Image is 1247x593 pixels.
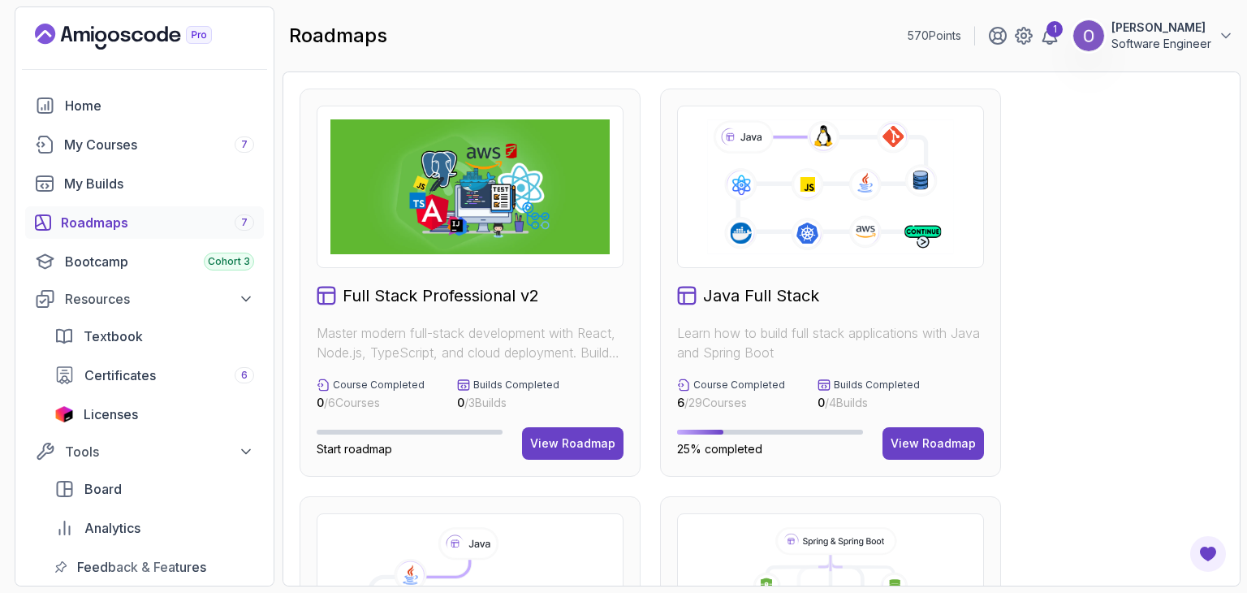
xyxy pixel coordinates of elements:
[45,473,264,505] a: board
[25,206,264,239] a: roadmaps
[1040,26,1059,45] a: 1
[64,135,254,154] div: My Courses
[35,24,249,50] a: Landing page
[1111,19,1211,36] p: [PERSON_NAME]
[25,245,264,278] a: bootcamp
[45,551,264,583] a: feedback
[241,216,248,229] span: 7
[84,479,122,499] span: Board
[241,138,248,151] span: 7
[457,396,464,409] span: 0
[343,284,539,307] h2: Full Stack Professional v2
[241,369,248,382] span: 6
[317,395,425,411] p: / 6 Courses
[1073,20,1104,51] img: user profile image
[45,512,264,544] a: analytics
[84,327,143,346] span: Textbook
[77,557,206,577] span: Feedback & Features
[677,396,684,409] span: 6
[703,284,819,307] h2: Java Full Stack
[289,23,387,49] h2: roadmaps
[65,252,254,271] div: Bootcamp
[677,323,984,362] p: Learn how to build full stack applications with Java and Spring Boot
[64,174,254,193] div: My Builds
[208,255,250,268] span: Cohort 3
[891,435,976,452] div: View Roadmap
[54,406,74,422] img: jetbrains icon
[317,323,623,362] p: Master modern full-stack development with React, Node.js, TypeScript, and cloud deployment. Build...
[25,284,264,314] button: Resources
[65,289,254,309] div: Resources
[1072,19,1234,52] button: user profile image[PERSON_NAME]Software Engineer
[61,213,254,232] div: Roadmaps
[677,442,762,456] span: 25% completed
[65,96,254,115] div: Home
[522,427,623,460] button: View Roadmap
[677,395,785,411] p: / 29 Courses
[65,442,254,461] div: Tools
[693,379,785,392] p: Course Completed
[333,379,425,392] p: Course Completed
[330,119,610,254] img: Full Stack Professional v2
[818,396,825,409] span: 0
[84,405,138,424] span: Licenses
[25,128,264,161] a: courses
[473,379,559,392] p: Builds Completed
[25,89,264,122] a: home
[908,28,961,44] p: 570 Points
[457,395,559,411] p: / 3 Builds
[834,379,920,392] p: Builds Completed
[25,437,264,466] button: Tools
[45,320,264,353] a: textbook
[317,442,392,456] span: Start roadmap
[84,366,156,385] span: Certificates
[882,427,984,460] button: View Roadmap
[25,167,264,200] a: builds
[317,396,324,409] span: 0
[45,398,264,431] a: licenses
[84,518,140,538] span: Analytics
[530,435,615,452] div: View Roadmap
[1046,21,1063,37] div: 1
[1189,535,1228,574] button: Open Feedback Button
[1111,36,1211,52] p: Software Engineer
[45,359,264,392] a: certificates
[818,395,920,411] p: / 4 Builds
